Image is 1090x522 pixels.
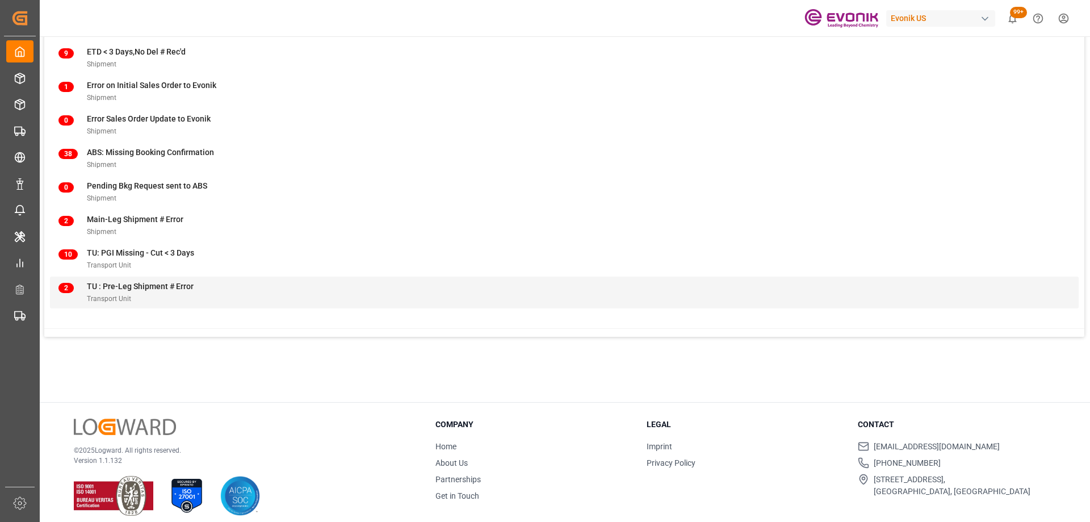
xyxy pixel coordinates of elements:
[647,458,695,467] a: Privacy Policy
[58,283,74,293] span: 2
[87,248,194,257] span: TU: PGI Missing - Cut < 3 Days
[886,7,1000,29] button: Evonik US
[435,458,468,467] a: About Us
[220,476,260,516] img: AICPA SOC
[58,46,1070,70] a: 9ETD < 3 Days,No Del # Rec'dShipment
[87,47,186,56] span: ETD < 3 Days,No Del # Rec'd
[87,127,116,135] span: Shipment
[804,9,878,28] img: Evonik-brand-mark-Deep-Purple-RGB.jpeg_1700498283.jpeg
[58,182,74,193] span: 0
[435,419,632,431] h3: Company
[647,442,672,451] a: Imprint
[58,214,1070,237] a: 2Main-Leg Shipment # ErrorShipment
[87,81,216,90] span: Error on Initial Sales Order to Evonik
[874,441,1000,453] span: [EMAIL_ADDRESS][DOMAIN_NAME]
[58,147,1070,170] a: 38ABS: Missing Booking ConfirmationShipment
[58,249,78,260] span: 10
[74,419,176,435] img: Logward Logo
[58,115,74,126] span: 0
[58,48,74,59] span: 9
[87,148,214,157] span: ABS: Missing Booking Confirmation
[435,475,481,484] a: Partnerships
[87,295,131,303] span: Transport Unit
[87,181,207,190] span: Pending Bkg Request sent to ABS
[74,456,408,466] p: Version 1.1.132
[435,442,456,451] a: Home
[87,215,183,224] span: Main-Leg Shipment # Error
[74,476,153,516] img: ISO 9001 & ISO 14001 Certification
[87,114,211,123] span: Error Sales Order Update to Evonik
[87,228,116,236] span: Shipment
[87,161,116,169] span: Shipment
[58,281,1070,304] a: 2TU : Pre-Leg Shipment # ErrorTransport Unit
[435,491,479,500] a: Get in Touch
[87,282,194,291] span: TU : Pre-Leg Shipment # Error
[74,445,408,456] p: © 2025 Logward. All rights reserved.
[87,60,116,68] span: Shipment
[886,10,995,27] div: Evonik US
[58,247,1070,271] a: 10TU: PGI Missing - Cut < 3 DaysTransport Unit
[58,149,78,159] span: 38
[58,180,1070,204] a: 0Pending Bkg Request sent to ABSShipment
[874,457,941,469] span: [PHONE_NUMBER]
[647,419,844,431] h3: Legal
[87,261,131,269] span: Transport Unit
[87,194,116,202] span: Shipment
[58,82,74,92] span: 1
[58,216,74,226] span: 2
[874,474,1030,498] span: [STREET_ADDRESS], [GEOGRAPHIC_DATA], [GEOGRAPHIC_DATA]
[858,419,1055,431] h3: Contact
[1000,6,1025,31] button: show 100 new notifications
[1010,7,1027,18] span: 99+
[87,94,116,102] span: Shipment
[167,476,207,516] img: ISO 27001 Certification
[58,113,1070,137] a: 0Error Sales Order Update to EvonikShipment
[58,80,1070,103] a: 1Error on Initial Sales Order to EvonikShipment
[1025,6,1051,31] button: Help Center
